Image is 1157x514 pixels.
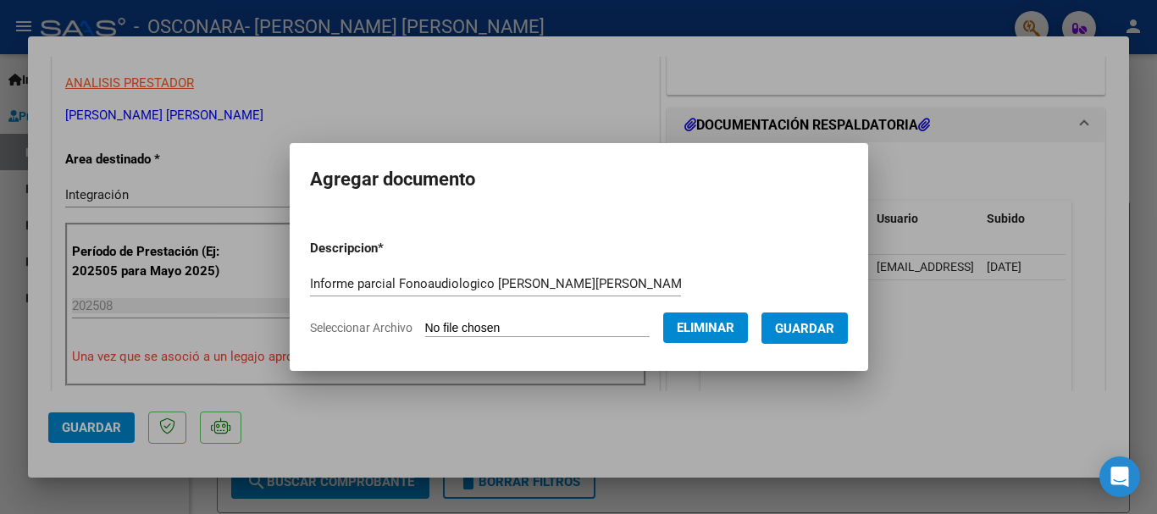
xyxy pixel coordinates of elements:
button: Guardar [761,312,848,344]
div: Open Intercom Messenger [1099,456,1140,497]
h2: Agregar documento [310,163,848,196]
button: Eliminar [663,312,748,343]
span: Guardar [775,321,834,336]
span: Seleccionar Archivo [310,321,412,334]
p: Descripcion [310,239,472,258]
span: Eliminar [677,320,734,335]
